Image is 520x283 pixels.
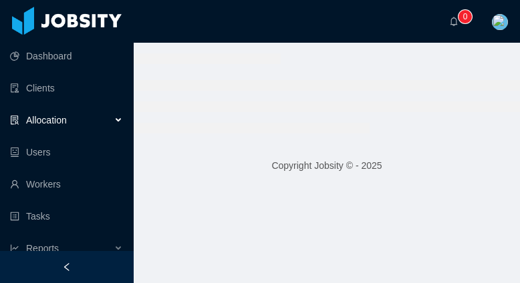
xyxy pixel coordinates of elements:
a: icon: profileTasks [10,203,123,230]
a: icon: pie-chartDashboard [10,43,123,69]
i: icon: bell [449,17,459,26]
i: icon: solution [10,115,19,125]
img: 652c1980-6723-11eb-a63f-bd2498db2a24_65fc71909918b.png [492,14,508,30]
span: Reports [26,243,59,254]
a: icon: userWorkers [10,171,123,198]
span: Allocation [26,115,67,125]
i: icon: line-chart [10,244,19,253]
a: icon: auditClients [10,75,123,101]
a: icon: robotUsers [10,139,123,166]
footer: Copyright Jobsity © - 2025 [134,143,520,189]
sup: 0 [459,10,472,23]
